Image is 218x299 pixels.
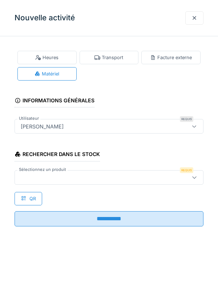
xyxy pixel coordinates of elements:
label: Sélectionnez un produit [17,167,68,173]
div: Facture externe [150,54,192,61]
h3: Nouvelle activité [15,13,75,22]
div: Transport [94,54,123,61]
div: [PERSON_NAME] [18,122,66,130]
div: QR [15,192,42,205]
div: Requis [180,167,193,173]
label: Utilisateur [17,115,40,122]
div: Informations générales [15,95,94,107]
div: Matériel [35,70,59,77]
div: Requis [180,116,193,122]
div: Rechercher dans le stock [15,149,100,161]
div: Heures [35,54,58,61]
